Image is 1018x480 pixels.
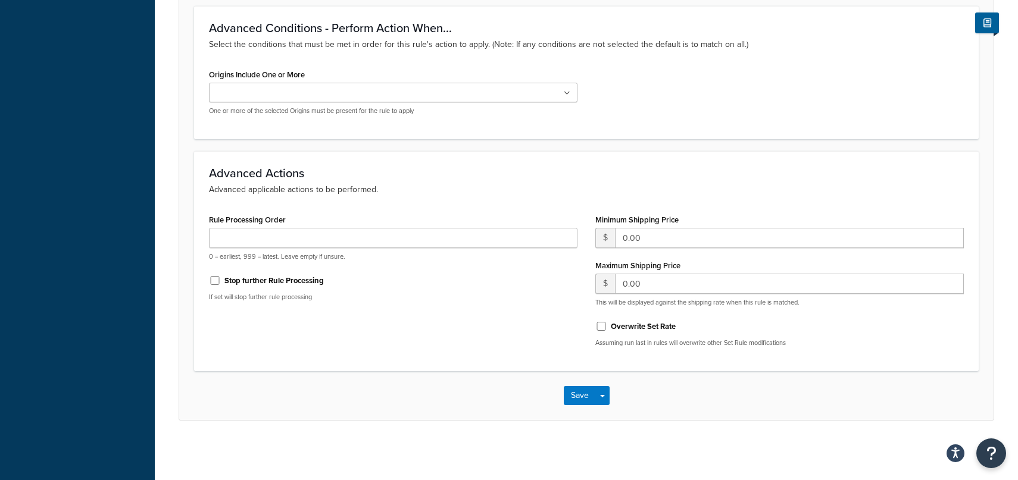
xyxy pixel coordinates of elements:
[595,228,615,248] span: $
[209,21,964,34] h3: Advanced Conditions - Perform Action When...
[595,298,964,307] p: This will be displayed against the shipping rate when this rule is matched.
[209,167,964,180] h3: Advanced Actions
[209,70,305,79] label: Origins Include One or More
[209,38,964,51] p: Select the conditions that must be met in order for this rule's action to apply. (Note: If any co...
[224,275,324,286] label: Stop further Rule Processing
[975,12,999,33] button: Show Help Docs
[611,321,676,332] label: Overwrite Set Rate
[595,274,615,294] span: $
[209,293,577,302] p: If set will stop further rule processing
[209,215,286,224] label: Rule Processing Order
[595,261,680,270] label: Maximum Shipping Price
[209,252,577,261] p: 0 = earliest, 999 = latest. Leave empty if unsure.
[595,215,679,224] label: Minimum Shipping Price
[209,106,577,115] p: One or more of the selected Origins must be present for the rule to apply
[564,386,596,405] button: Save
[595,338,964,347] p: Assuming run last in rules will overwrite other Set Rule modifications
[976,438,1006,468] button: Open Resource Center
[209,183,964,196] p: Advanced applicable actions to be performed.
